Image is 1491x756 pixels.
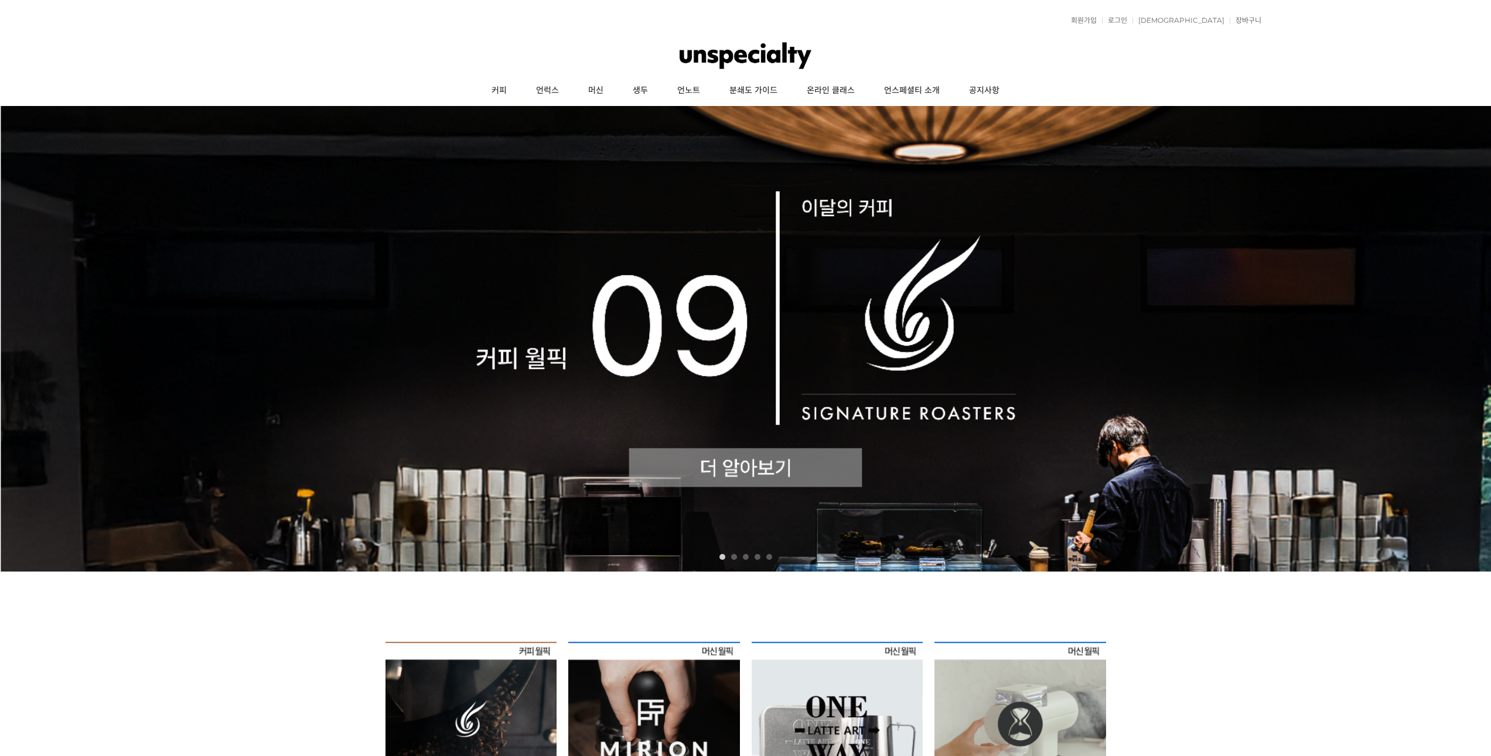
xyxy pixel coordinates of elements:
a: 3 [743,554,749,560]
img: 언스페셜티 몰 [680,38,811,73]
a: 회원가입 [1065,17,1097,24]
a: 로그인 [1102,17,1127,24]
a: 5 [766,554,772,560]
a: 언럭스 [521,76,574,105]
a: 1 [719,554,725,560]
a: 머신 [574,76,618,105]
a: 공지사항 [954,76,1014,105]
a: 생두 [618,76,663,105]
a: [DEMOGRAPHIC_DATA] [1132,17,1224,24]
a: 언스페셜티 소개 [869,76,954,105]
a: 분쇄도 가이드 [715,76,792,105]
a: 2 [731,554,737,560]
a: 4 [755,554,760,560]
a: 온라인 클래스 [792,76,869,105]
a: 커피 [477,76,521,105]
a: 언노트 [663,76,715,105]
a: 장바구니 [1230,17,1261,24]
